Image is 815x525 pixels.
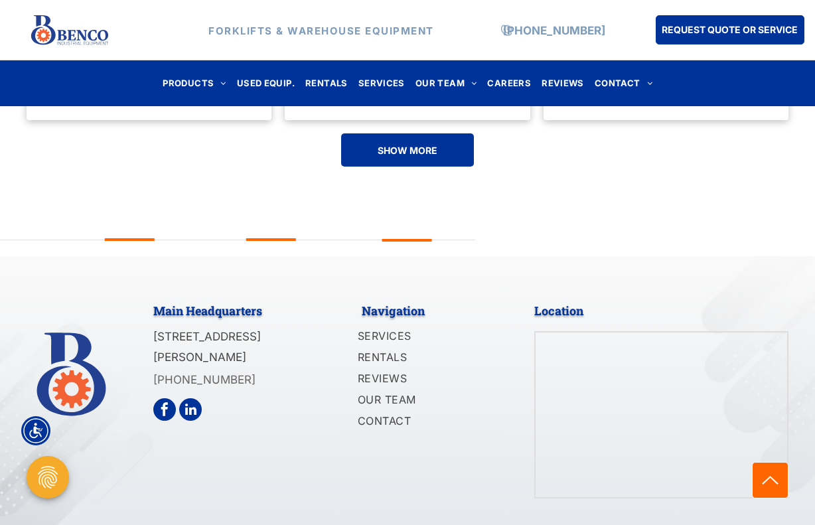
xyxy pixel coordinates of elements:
a: CAREERS [482,74,536,92]
span: Main Headquarters [153,303,262,319]
a: SERVICES [353,74,410,92]
a: linkedin [179,398,202,421]
a: facebook [153,398,176,421]
a: OUR TEAM [358,390,501,412]
a: CONTACT [589,74,658,92]
a: SERVICES [358,327,501,348]
a: [PHONE_NUMBER] [153,373,256,386]
strong: FORKLIFTS & WAREHOUSE EQUIPMENT [208,24,434,37]
a: [PHONE_NUMBER] [503,23,605,37]
span: Location [534,303,583,319]
a: REQUEST QUOTE OR SERVICE [656,15,804,44]
span: Navigation [362,303,425,319]
a: CONTACT [358,412,501,433]
a: PRODUCTS [157,74,232,92]
a: RENTALS [358,348,501,369]
a: REVIEWS [536,74,589,92]
a: OUR TEAM [410,74,482,92]
span: REQUEST QUOTE OR SERVICE [662,17,798,42]
div: Accessibility Menu [21,416,50,445]
span: [STREET_ADDRESS][PERSON_NAME] [153,330,261,364]
a: RENTALS [300,74,353,92]
span: SHOW MORE [378,138,437,163]
a: REVIEWS [358,369,501,390]
a: USED EQUIP. [232,74,300,92]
